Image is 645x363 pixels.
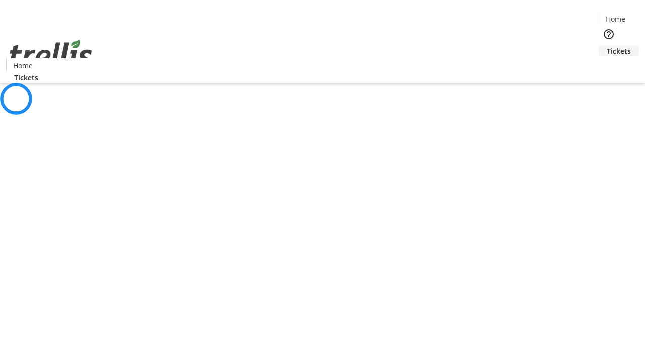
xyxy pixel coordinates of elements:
button: Cart [599,56,619,77]
a: Home [599,14,631,24]
a: Tickets [6,72,46,83]
button: Help [599,24,619,44]
a: Home [7,60,39,71]
a: Tickets [599,46,639,56]
span: Tickets [607,46,631,56]
span: Home [606,14,625,24]
span: Tickets [14,72,38,83]
span: Home [13,60,33,71]
img: Orient E2E Organization qXEusMBIYX's Logo [6,29,96,79]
